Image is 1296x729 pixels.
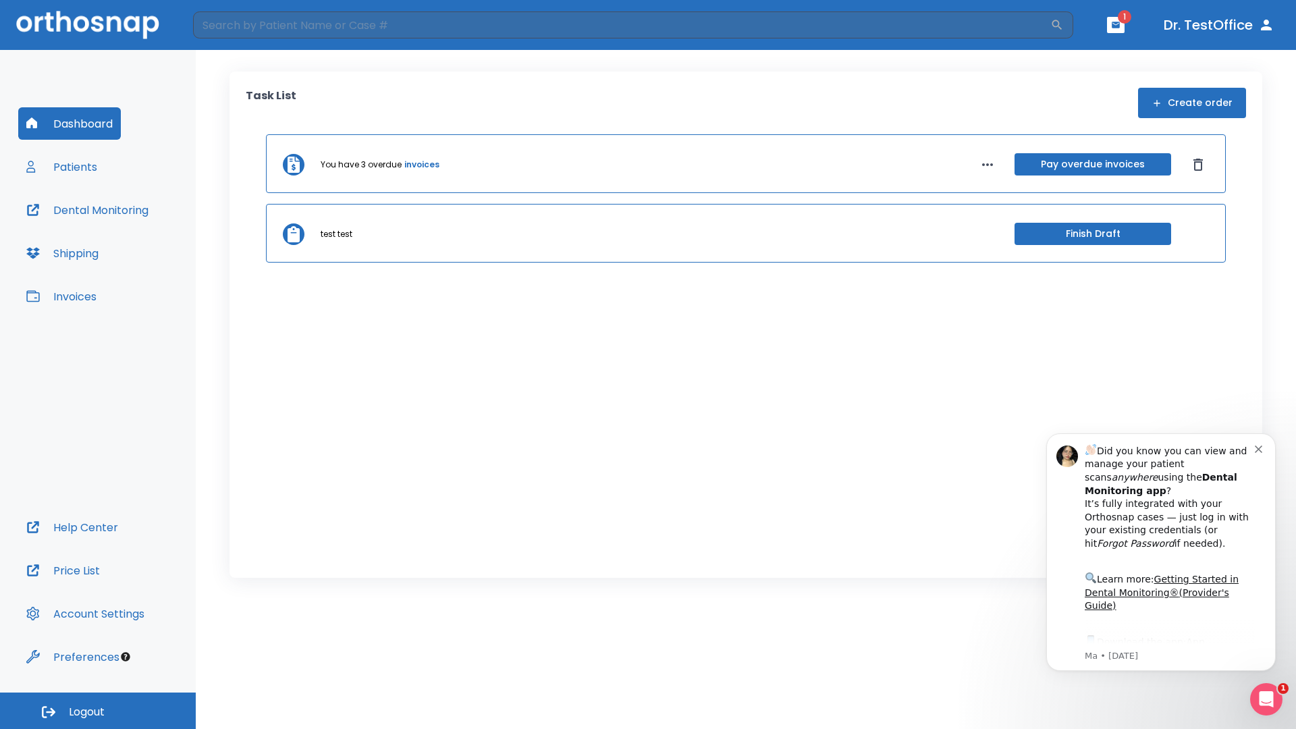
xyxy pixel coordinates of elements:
[69,705,105,720] span: Logout
[404,159,439,171] a: invoices
[229,29,240,40] button: Dismiss notification
[16,11,159,38] img: Orthosnap
[1278,683,1289,694] span: 1
[59,220,229,289] div: Download the app: | ​ Let us know if you need help getting started!
[18,194,157,226] button: Dental Monitoring
[18,151,105,183] button: Patients
[1250,683,1282,715] iframe: Intercom live chat
[18,597,153,630] button: Account Settings
[246,88,296,118] p: Task List
[1015,223,1171,245] button: Finish Draft
[1026,413,1296,693] iframe: Intercom notifications message
[1138,88,1246,118] button: Create order
[1187,154,1209,175] button: Dismiss
[18,641,128,673] button: Preferences
[321,159,402,171] p: You have 3 overdue
[18,511,126,543] button: Help Center
[18,280,105,313] button: Invoices
[59,223,179,248] a: App Store
[1015,153,1171,175] button: Pay overdue invoices
[59,237,229,249] p: Message from Ma, sent 3w ago
[18,554,108,587] button: Price List
[18,107,121,140] button: Dashboard
[18,237,107,269] button: Shipping
[321,228,352,240] p: test test
[119,651,132,663] div: Tooltip anchor
[1118,10,1131,24] span: 1
[1158,13,1280,37] button: Dr. TestOffice
[193,11,1050,38] input: Search by Patient Name or Case #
